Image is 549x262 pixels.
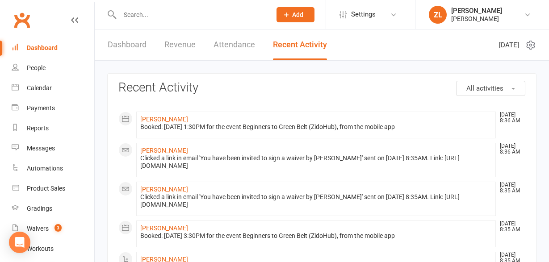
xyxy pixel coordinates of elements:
[140,232,492,240] div: Booked: [DATE] 3:30PM for the event Beginners to Green Belt (ZidoHub), from the mobile app
[429,6,447,24] div: ZL
[27,145,55,152] div: Messages
[140,123,492,131] div: Booked: [DATE] 1:30PM for the event Beginners to Green Belt (ZidoHub), from the mobile app
[12,38,94,58] a: Dashboard
[27,245,54,252] div: Workouts
[140,193,492,208] div: Clicked a link in email 'You have been invited to sign a waiver by [PERSON_NAME]' sent on [DATE] ...
[12,138,94,158] a: Messages
[273,29,327,60] a: Recent Activity
[54,224,62,232] span: 3
[11,9,33,31] a: Clubworx
[12,199,94,219] a: Gradings
[27,205,52,212] div: Gradings
[12,158,94,179] a: Automations
[456,81,525,96] button: All activities
[12,179,94,199] a: Product Sales
[12,118,94,138] a: Reports
[108,29,147,60] a: Dashboard
[495,221,525,233] time: [DATE] 8:35 AM
[12,98,94,118] a: Payments
[27,84,52,91] div: Calendar
[27,104,55,112] div: Payments
[292,11,303,18] span: Add
[117,8,265,21] input: Search...
[118,81,525,95] h3: Recent Activity
[12,219,94,239] a: Waivers 3
[499,40,519,50] span: [DATE]
[27,185,65,192] div: Product Sales
[495,143,525,155] time: [DATE] 8:36 AM
[351,4,376,25] span: Settings
[140,116,188,123] a: [PERSON_NAME]
[12,239,94,259] a: Workouts
[27,44,58,51] div: Dashboard
[9,232,30,253] div: Open Intercom Messenger
[495,182,525,194] time: [DATE] 8:35 AM
[140,186,188,193] a: [PERSON_NAME]
[27,64,46,71] div: People
[12,78,94,98] a: Calendar
[164,29,196,60] a: Revenue
[214,29,255,60] a: Attendance
[140,154,492,170] div: Clicked a link in email 'You have been invited to sign a waiver by [PERSON_NAME]' sent on [DATE] ...
[466,84,503,92] span: All activities
[27,125,49,132] div: Reports
[451,7,502,15] div: [PERSON_NAME]
[27,165,63,172] div: Automations
[27,225,49,232] div: Waivers
[140,225,188,232] a: [PERSON_NAME]
[277,7,314,22] button: Add
[12,58,94,78] a: People
[495,112,525,124] time: [DATE] 8:36 AM
[140,147,188,154] a: [PERSON_NAME]
[451,15,502,23] div: [PERSON_NAME]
